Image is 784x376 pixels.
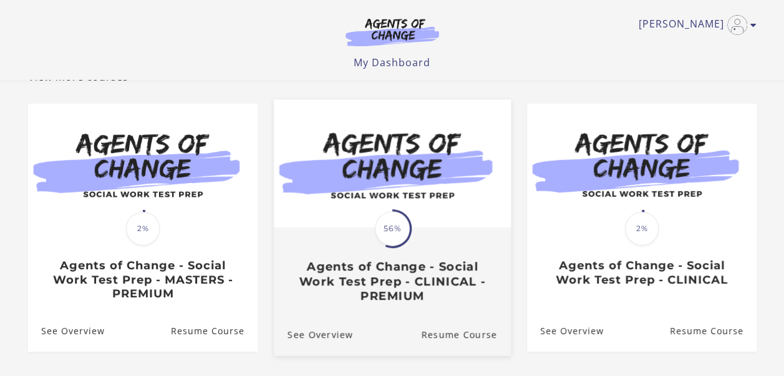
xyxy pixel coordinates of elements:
a: Agents of Change - Social Work Test Prep - CLINICAL: Resume Course [669,310,756,351]
a: My Dashboard [354,56,430,69]
img: Agents of Change Logo [332,17,452,46]
a: Agents of Change - Social Work Test Prep - CLINICAL - PREMIUM: See Overview [273,313,352,355]
a: Agents of Change - Social Work Test Prep - CLINICAL: See Overview [527,310,604,351]
h3: Agents of Change - Social Work Test Prep - CLINICAL - PREMIUM [287,259,496,303]
h3: Agents of Change - Social Work Test Prep - MASTERS - PREMIUM [41,259,244,301]
a: Agents of Change - Social Work Test Prep - CLINICAL - PREMIUM: Resume Course [421,313,511,355]
span: 2% [625,212,659,245]
h3: Agents of Change - Social Work Test Prep - CLINICAL [540,259,743,287]
a: Agents of Change - Social Work Test Prep - MASTERS - PREMIUM: Resume Course [170,310,257,351]
a: Agents of Change - Social Work Test Prep - MASTERS - PREMIUM: See Overview [28,310,105,351]
a: Toggle menu [639,15,750,35]
span: 2% [126,212,160,245]
span: 56% [375,211,410,246]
